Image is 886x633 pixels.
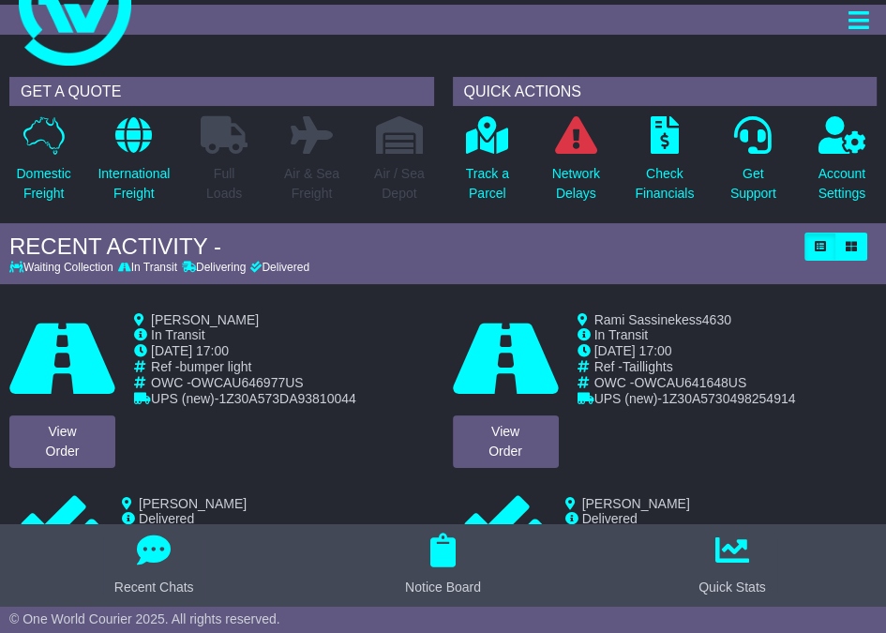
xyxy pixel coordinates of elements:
span: UPS (new) [151,391,215,406]
div: In Transit [115,261,179,274]
div: Recent Chats [114,578,194,597]
span: [PERSON_NAME] [582,496,690,511]
span: 1Z30A573DA93810044 [218,391,355,406]
td: Ref - [151,359,356,375]
td: Ref - [594,359,796,375]
span: Delivered [139,511,194,526]
a: ViewOrder [9,415,115,468]
div: Waiting Collection [9,261,115,274]
a: ViewOrder [453,415,559,468]
span: UPS (new) [594,391,658,406]
a: InternationalFreight [97,115,171,214]
div: RECENT ACTIVITY - [9,234,795,261]
p: International Freight [98,164,170,203]
span: [DATE] 17:00 [151,343,229,358]
span: [DATE] 17:00 [594,343,672,358]
p: Network Delays [552,164,600,203]
p: Account Settings [818,164,865,203]
p: Check Financials [635,164,694,203]
a: GetSupport [729,115,777,214]
span: In Transit [594,327,649,342]
span: [PERSON_NAME] [139,496,247,511]
a: Track aParcel [465,115,510,214]
td: OWC - [594,375,796,391]
p: Domestic Freight [17,164,71,203]
a: AccountSettings [817,115,866,214]
td: - [594,391,796,407]
td: - [151,391,356,407]
button: Quick Stats [687,534,777,597]
div: Quick Stats [698,578,766,597]
p: Track a Parcel [466,164,509,203]
span: Taillights [623,359,673,374]
div: Notice Board [405,578,481,597]
span: [PERSON_NAME] [151,312,259,327]
p: Air / Sea Depot [374,164,425,203]
span: bumper light [179,359,251,374]
p: Get Support [730,164,776,203]
span: © One World Courier 2025. All rights reserved. [9,611,280,626]
span: OWCAU646977US [191,375,304,390]
a: NetworkDelays [551,115,601,214]
div: QUICK ACTIONS [453,77,878,106]
button: Notice Board [394,534,492,597]
button: Recent Chats [103,534,205,597]
td: OWC - [151,375,356,391]
p: Full Loads [201,164,248,203]
div: GET A QUOTE [9,77,434,106]
span: In Transit [151,327,205,342]
button: Toggle navigation [840,5,877,35]
div: Delivering [179,261,248,274]
span: Delivered [582,511,638,526]
a: DomesticFreight [16,115,72,214]
div: Delivered [248,261,309,274]
span: Rami Sassinekess4630 [594,312,731,327]
p: Air & Sea Freight [284,164,339,203]
span: OWCAU641648US [634,375,746,390]
span: 1Z30A5730498254914 [662,391,795,406]
a: CheckFinancials [634,115,695,214]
